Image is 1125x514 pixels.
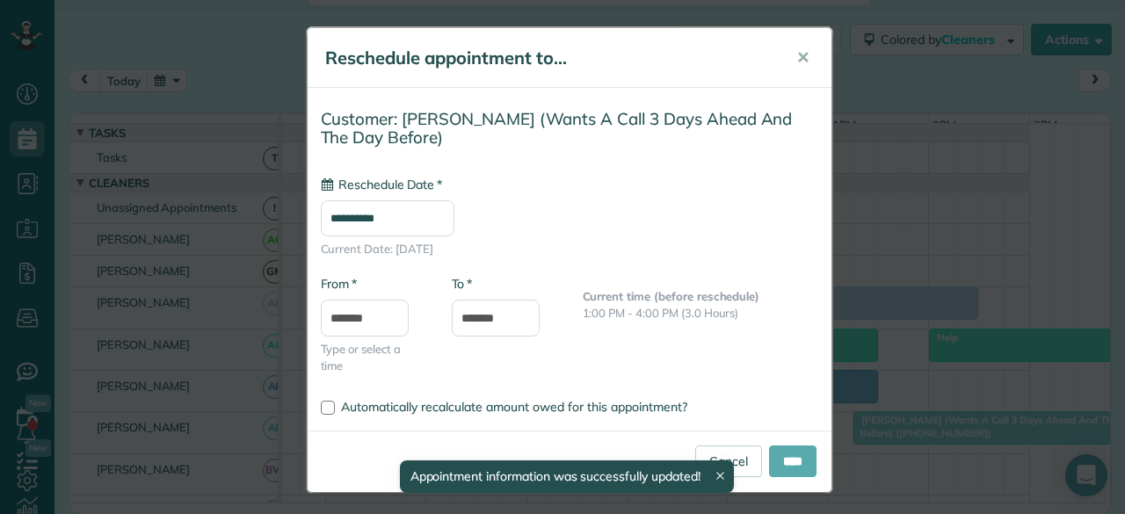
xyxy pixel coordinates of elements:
label: To [452,275,472,293]
p: 1:00 PM - 4:00 PM (3.0 Hours) [583,305,818,322]
label: Reschedule Date [321,176,442,193]
h4: Customer: [PERSON_NAME] (Wants A Call 3 Days Ahead And The Day Before) [321,110,818,146]
label: From [321,275,357,293]
div: Appointment information was successfully updated! [399,460,733,493]
span: Current Date: [DATE] [321,241,818,257]
span: Type or select a time [321,341,425,374]
span: Automatically recalculate amount owed for this appointment? [341,399,687,415]
a: Cancel [695,445,762,477]
h5: Reschedule appointment to... [325,46,772,70]
span: ✕ [796,47,809,68]
b: Current time (before reschedule) [583,289,760,303]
